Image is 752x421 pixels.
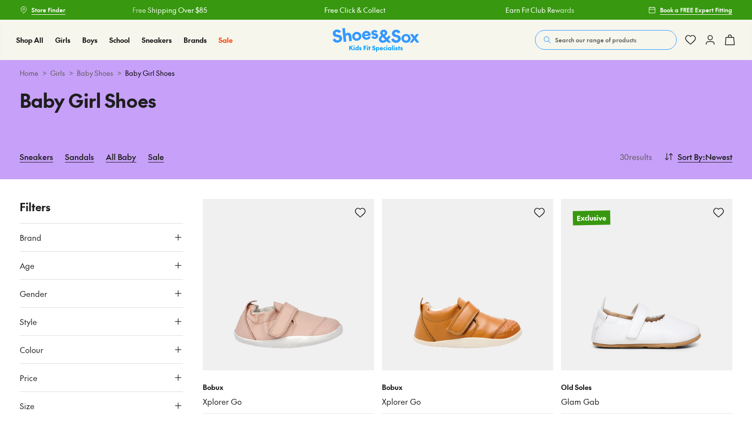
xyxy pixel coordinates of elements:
[20,316,37,327] span: Style
[20,224,183,251] button: Brand
[660,5,732,14] span: Book a FREE Expert Fitting
[20,372,37,384] span: Price
[20,86,364,114] h1: Baby Girl Shoes
[20,68,732,78] div: > > >
[616,151,652,162] p: 30 results
[50,68,65,78] a: Girls
[20,68,38,78] a: Home
[77,68,113,78] a: Baby Shoes
[16,35,43,45] a: Shop All
[20,392,183,420] button: Size
[203,396,374,407] a: Xplorer Go
[703,151,732,162] span: : Newest
[20,280,183,307] button: Gender
[648,1,732,19] a: Book a FREE Expert Fitting
[184,35,207,45] a: Brands
[333,28,419,52] a: Shoes & Sox
[132,5,207,15] a: Free Shipping Over $85
[324,5,385,15] a: Free Click & Collect
[148,146,164,167] a: Sale
[106,146,136,167] a: All Baby
[20,199,183,215] p: Filters
[55,35,70,45] a: Girls
[125,68,175,78] span: Baby Girl Shoes
[382,382,553,392] p: Bobux
[561,199,732,370] a: Exclusive
[31,5,65,14] span: Store Finder
[505,5,574,15] a: Earn Fit Club Rewards
[20,336,183,363] button: Colour
[20,259,34,271] span: Age
[333,28,419,52] img: SNS_Logo_Responsive.svg
[109,35,130,45] a: School
[20,308,183,335] button: Style
[20,231,41,243] span: Brand
[219,35,233,45] a: Sale
[203,382,374,392] p: Bobux
[20,344,43,356] span: Colour
[20,288,47,299] span: Gender
[535,30,677,50] button: Search our range of products
[678,151,703,162] span: Sort By
[20,146,53,167] a: Sneakers
[20,252,183,279] button: Age
[65,146,94,167] a: Sandals
[20,1,65,19] a: Store Finder
[82,35,97,45] a: Boys
[555,35,636,44] span: Search our range of products
[20,364,183,391] button: Price
[20,400,34,412] span: Size
[561,396,732,407] a: Glam Gab
[142,35,172,45] a: Sneakers
[664,146,732,167] button: Sort By:Newest
[382,396,553,407] a: Xplorer Go
[573,210,610,225] p: Exclusive
[561,382,732,392] p: Old Soles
